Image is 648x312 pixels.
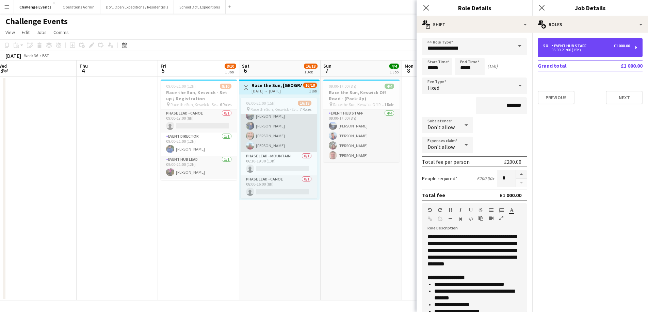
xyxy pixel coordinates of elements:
[166,84,196,89] span: 09:00-21:00 (12h)
[422,192,445,198] div: Total fee
[499,207,504,213] button: Ordered List
[385,84,394,89] span: 4/4
[422,175,457,181] label: People required
[489,207,493,213] button: Unordered List
[309,88,317,93] div: 1 job
[479,215,483,221] button: Paste as plain text
[252,82,302,88] h3: Race the Sun, [GEOGRAPHIC_DATA] - Event Day
[448,216,453,222] button: Horizontal Line
[161,179,237,241] app-card-role: Event Hub Staff5/5
[5,16,68,27] h1: Challenge Events
[22,29,30,35] span: Edit
[19,28,32,37] a: Edit
[5,29,15,35] span: View
[160,67,166,74] span: 5
[323,89,400,102] h3: Race the Sun, Keswick Off Road - (Pack-Up)
[57,0,100,14] button: Operations Admin
[14,0,57,14] button: Challenge Events
[516,170,527,179] button: Increase
[22,53,39,58] span: Week 36
[161,109,237,133] app-card-role: Phase Lead - Canoe0/109:00-17:00 (8h)
[161,156,237,179] app-card-role: Event Hub Lead1/109:00-21:00 (12h)[PERSON_NAME]
[242,63,249,69] span: Sat
[532,3,648,12] h3: Job Details
[600,60,643,71] td: £1 000.00
[458,207,463,213] button: Italic
[250,107,300,112] span: Race the Sun, Keswick - Event Day
[220,102,231,107] span: 6 Roles
[468,207,473,213] button: Underline
[323,63,331,69] span: Sun
[606,91,643,104] button: Next
[304,69,317,74] div: 1 Job
[322,67,331,74] span: 7
[100,0,174,14] button: DofE Open Expeditions / Residentials
[427,84,439,91] span: Fixed
[241,67,249,74] span: 6
[532,16,648,33] div: Roles
[500,192,521,198] div: £1 000.00
[427,143,455,150] span: Don't allow
[543,48,630,52] div: 06:00-21:00 (15h)
[220,84,231,89] span: 8/10
[171,102,220,107] span: Race the Sun, Keswick - Set up / Registration
[551,44,589,48] div: Event Hub Staff
[300,107,311,112] span: 7 Roles
[384,102,394,107] span: 1 Role
[241,175,317,198] app-card-role: Phase Lead - Canoe0/108:00-16:00 (8h)
[42,53,49,58] div: BST
[225,64,236,69] span: 8/10
[458,216,463,222] button: Clear Formatting
[504,158,521,165] div: £200.00
[417,3,532,12] h3: Role Details
[499,215,504,221] button: Fullscreen
[538,91,574,104] button: Previous
[390,69,399,74] div: 1 Job
[241,98,317,198] app-job-card: 06:00-21:00 (15h)16/18 Race the Sun, Keswick - Event Day7 Roles[PERSON_NAME][PERSON_NAME][PERSON_...
[53,29,69,35] span: Comms
[614,44,630,48] div: £1 000.00
[477,175,494,181] div: £200.00 x
[161,63,166,69] span: Fri
[78,67,88,74] span: 4
[448,207,453,213] button: Bold
[36,29,47,35] span: Jobs
[438,207,442,213] button: Redo
[333,102,384,107] span: Race the Sun, Keswick Off Road - (Pack-Up)
[329,84,356,89] span: 09:00-17:00 (8h)
[468,216,473,222] button: HTML Code
[51,28,71,37] a: Comms
[252,88,302,93] div: [DATE] → [DATE]
[323,109,400,162] app-card-role: Event Hub Staff4/409:00-17:00 (8h)[PERSON_NAME][PERSON_NAME][PERSON_NAME][PERSON_NAME]
[161,80,237,180] app-job-card: 09:00-21:00 (12h)8/10Race the Sun, Keswick - Set up / Registration Race the Sun, Keswick - Set up...
[417,16,532,33] div: Shift
[161,133,237,156] app-card-role: Event Director1/109:00-21:00 (12h)[PERSON_NAME]
[241,152,317,175] app-card-role: Phase Lead - Mountain0/106:30-19:30 (13h)
[174,0,226,14] button: School DofE Expeditions
[405,63,414,69] span: Mon
[427,207,432,213] button: Undo
[543,44,551,48] div: 5 x
[225,69,236,74] div: 1 Job
[246,101,276,106] span: 06:00-21:00 (15h)
[303,83,317,88] span: 16/18
[79,63,88,69] span: Thu
[34,28,49,37] a: Jobs
[304,64,318,69] span: 16/18
[161,89,237,102] h3: Race the Sun, Keswick - Set up / Registration
[3,28,18,37] a: View
[323,80,400,162] app-job-card: 09:00-17:00 (8h)4/4Race the Sun, Keswick Off Road - (Pack-Up) Race the Sun, Keswick Off Road - (P...
[404,67,414,74] span: 8
[509,207,514,213] button: Text Color
[489,215,493,221] button: Insert video
[389,64,399,69] span: 4/4
[479,207,483,213] button: Strikethrough
[5,52,21,59] div: [DATE]
[298,101,311,106] span: 16/18
[538,60,600,71] td: Grand total
[427,124,455,131] span: Don't allow
[422,158,470,165] div: Total fee per person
